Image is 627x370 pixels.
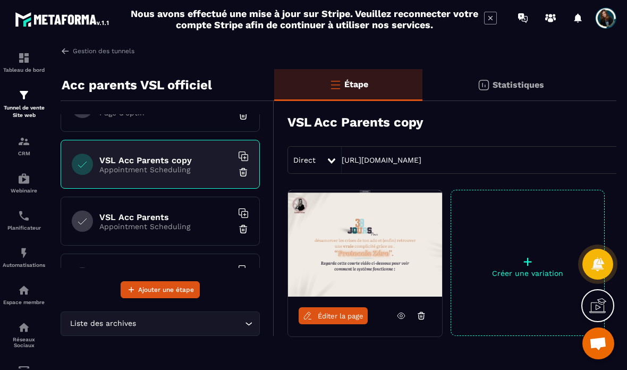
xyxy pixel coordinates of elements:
a: automationsautomationsEspace membre [3,276,45,313]
p: Tableau de bord [3,67,45,73]
img: formation [18,52,30,64]
img: automations [18,284,30,297]
a: [URL][DOMAIN_NAME] [342,156,421,164]
a: schedulerschedulerPlanificateur [3,201,45,239]
a: automationsautomationsWebinaire [3,164,45,201]
p: Statistiques [493,80,544,90]
p: Appointment Scheduling [99,222,232,231]
p: + [451,254,604,269]
img: scheduler [18,209,30,222]
p: Étape [344,79,368,89]
p: Créer une variation [451,269,604,277]
input: Search for option [138,318,242,330]
p: Webinaire [3,188,45,194]
img: logo [15,10,111,29]
img: social-network [18,321,30,334]
span: Ajouter une étape [138,284,194,295]
img: bars-o.4a397970.svg [329,78,342,91]
img: formation [18,89,30,102]
a: Éditer la page [299,307,368,324]
img: formation [18,135,30,148]
img: image [288,190,442,297]
a: formationformationCRM [3,127,45,164]
img: trash [238,167,249,178]
p: Automatisations [3,262,45,268]
span: Liste des archives [67,318,138,330]
img: trash [238,224,249,234]
h6: VSL Acc Parents [99,212,232,222]
a: Gestion des tunnels [61,46,134,56]
h2: Nous avons effectué une mise à jour sur Stripe. Veuillez reconnecter votre compte Stripe afin de ... [130,8,479,30]
div: Search for option [61,312,260,336]
a: formationformationTableau de bord [3,44,45,81]
span: Éditer la page [318,312,363,320]
img: arrow [61,46,70,56]
p: Acc parents VSL officiel [62,74,212,96]
span: Direct [293,156,316,164]
p: Appointment Scheduling [99,165,232,174]
button: Ajouter une étape [121,281,200,298]
a: social-networksocial-networkRéseaux Sociaux [3,313,45,356]
div: Ouvrir le chat [582,327,614,359]
p: Espace membre [3,299,45,305]
p: CRM [3,150,45,156]
img: automations [18,172,30,185]
h3: VSL Acc Parents copy [287,115,423,130]
p: Réseaux Sociaux [3,337,45,348]
h6: VSL Acc Parents copy [99,155,232,165]
p: Planificateur [3,225,45,231]
p: Page d'optin [99,108,232,117]
img: automations [18,247,30,259]
img: trash [238,110,249,121]
a: formationformationTunnel de vente Site web [3,81,45,127]
p: Tunnel de vente Site web [3,104,45,119]
img: stats.20deebd0.svg [477,79,490,91]
a: automationsautomationsAutomatisations [3,239,45,276]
